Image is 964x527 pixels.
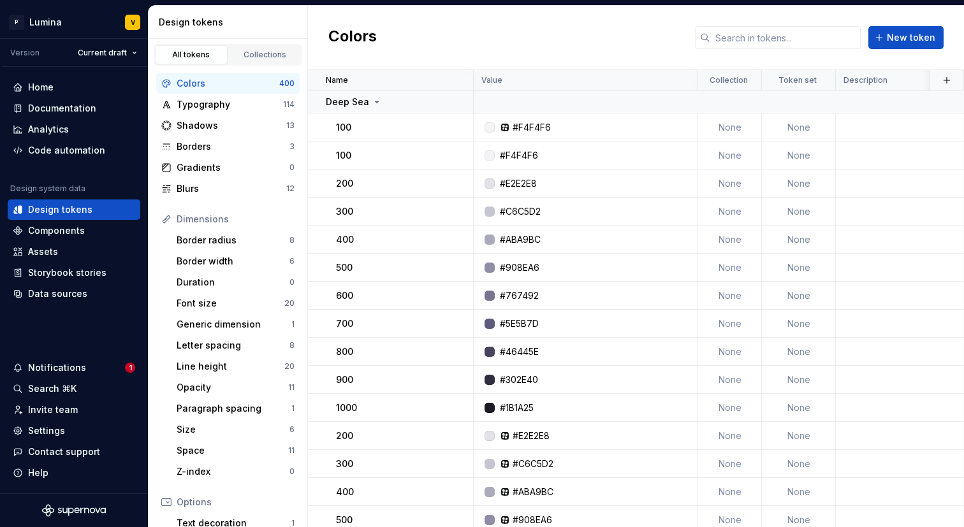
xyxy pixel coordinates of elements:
[289,340,295,350] div: 8
[500,149,538,162] div: #F4F4F6
[762,254,836,282] td: None
[8,140,140,161] a: Code automation
[131,17,135,27] div: V
[177,161,289,174] div: Gradients
[762,310,836,338] td: None
[289,424,295,435] div: 6
[336,458,353,470] p: 300
[698,226,762,254] td: None
[289,466,295,477] div: 0
[288,382,295,393] div: 11
[698,310,762,338] td: None
[8,400,140,420] a: Invite team
[698,282,762,310] td: None
[698,450,762,478] td: None
[513,458,553,470] div: #C6C5D2
[286,120,295,131] div: 13
[3,8,145,36] button: PLuminaV
[177,444,288,457] div: Space
[172,293,300,314] a: Font size20
[762,141,836,170] td: None
[177,213,295,226] div: Dimensions
[8,357,140,378] button: Notifications1
[291,319,295,329] div: 1
[177,381,288,394] div: Opacity
[28,361,86,374] div: Notifications
[8,98,140,119] a: Documentation
[336,401,357,414] p: 1000
[28,403,78,416] div: Invite team
[8,442,140,462] button: Contact support
[172,335,300,356] a: Letter spacing8
[698,366,762,394] td: None
[172,398,300,419] a: Paragraph spacing1
[28,203,92,216] div: Design tokens
[156,157,300,178] a: Gradients0
[698,170,762,198] td: None
[762,113,836,141] td: None
[336,373,353,386] p: 900
[9,15,24,30] div: P
[336,317,353,330] p: 700
[172,314,300,335] a: Generic dimension1
[778,75,817,85] p: Token set
[8,263,140,283] a: Storybook stories
[289,162,295,173] div: 0
[336,205,353,218] p: 300
[500,261,539,274] div: #908EA6
[289,256,295,266] div: 6
[177,318,291,331] div: Generic dimension
[762,170,836,198] td: None
[336,177,353,190] p: 200
[28,466,48,479] div: Help
[28,382,77,395] div: Search ⌘K
[279,78,295,89] div: 400
[283,99,295,110] div: 114
[177,465,289,478] div: Z-index
[843,75,887,85] p: Description
[326,75,348,85] p: Name
[177,339,289,352] div: Letter spacing
[72,44,143,62] button: Current draft
[762,450,836,478] td: None
[8,284,140,304] a: Data sources
[500,401,534,414] div: #1B1A25
[233,50,297,60] div: Collections
[156,178,300,199] a: Blurs12
[513,121,551,134] div: #F4F4F6
[762,198,836,226] td: None
[336,261,353,274] p: 500
[500,233,541,246] div: #ABA9BC
[336,149,351,162] p: 100
[698,141,762,170] td: None
[698,478,762,506] td: None
[8,77,140,97] a: Home
[868,26,944,49] button: New token
[177,140,289,153] div: Borders
[500,177,537,190] div: #E2E2E8
[28,144,105,157] div: Code automation
[513,486,553,498] div: #ABA9BC
[328,26,377,49] h2: Colors
[172,230,300,250] a: Border radius8
[8,421,140,441] a: Settings
[156,136,300,157] a: Borders3
[177,496,295,509] div: Options
[8,463,140,483] button: Help
[177,255,289,268] div: Border width
[289,141,295,152] div: 3
[762,282,836,310] td: None
[336,430,353,442] p: 200
[177,402,291,415] div: Paragraph spacing
[284,361,295,372] div: 20
[500,373,538,386] div: #302E40
[710,26,861,49] input: Search in tokens...
[336,345,353,358] p: 800
[336,233,354,246] p: 400
[42,504,106,517] svg: Supernova Logo
[8,199,140,220] a: Design tokens
[286,184,295,194] div: 12
[177,234,289,247] div: Border radius
[177,360,284,373] div: Line height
